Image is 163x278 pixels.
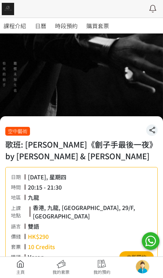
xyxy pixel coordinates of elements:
[28,183,62,191] div: 20:15 - 21:30
[55,18,78,33] a: 時段預約
[35,18,46,33] a: 日曆
[55,21,78,30] span: 時段預約
[11,253,24,261] div: 導師
[11,233,24,240] div: 價錢
[11,194,24,201] div: 地區
[86,21,109,30] span: 購買套票
[28,232,49,241] div: HK$290
[4,21,26,30] span: 課程介紹
[11,173,24,181] div: 日期
[28,253,44,261] div: Veron
[11,223,24,230] div: 語言
[28,193,39,202] div: 九龍
[86,18,109,33] a: 購買套票
[35,21,46,30] span: 日曆
[33,203,152,220] div: 香港, 九龍, [GEOGRAPHIC_DATA], 29/F, [GEOGRAPHIC_DATA]
[4,18,26,33] a: 課程介紹
[11,184,24,191] div: 時間
[28,173,66,181] div: [DATE], 星期四
[5,127,30,136] div: 空中藝術
[28,242,55,251] div: 10 Credits
[11,204,29,219] div: 上課地點
[5,138,158,162] h1: 歌班: [PERSON_NAME]《劊子手最後一夜》by [PERSON_NAME] & [PERSON_NAME]
[119,251,154,263] button: 立即預約
[11,243,24,251] div: 套票
[28,222,39,230] div: 雙語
